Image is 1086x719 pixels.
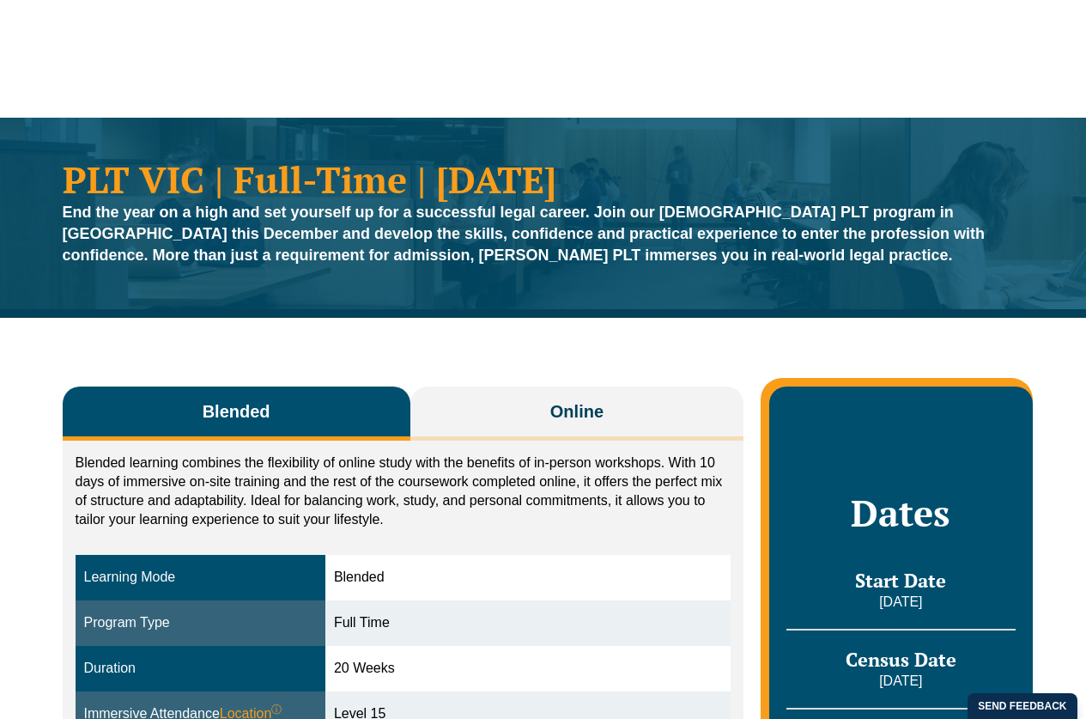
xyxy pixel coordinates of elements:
[846,647,956,672] span: Census Date
[550,399,604,423] span: Online
[855,568,946,593] span: Start Date
[63,161,1024,198] h1: PLT VIC | Full-Time | [DATE]
[271,704,282,716] sup: ⓘ
[334,568,722,588] div: Blended
[84,568,317,588] div: Learning Mode
[203,399,270,423] span: Blended
[76,454,731,529] p: Blended learning combines the flexibility of online study with the benefits of in-person workshop...
[334,659,722,679] div: 20 Weeks
[63,204,986,264] strong: End the year on a high and set yourself up for a successful legal career. Join our [DEMOGRAPHIC_D...
[786,672,1015,691] p: [DATE]
[786,593,1015,612] p: [DATE]
[84,613,317,633] div: Program Type
[334,613,722,633] div: Full Time
[84,659,317,679] div: Duration
[786,491,1015,534] h2: Dates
